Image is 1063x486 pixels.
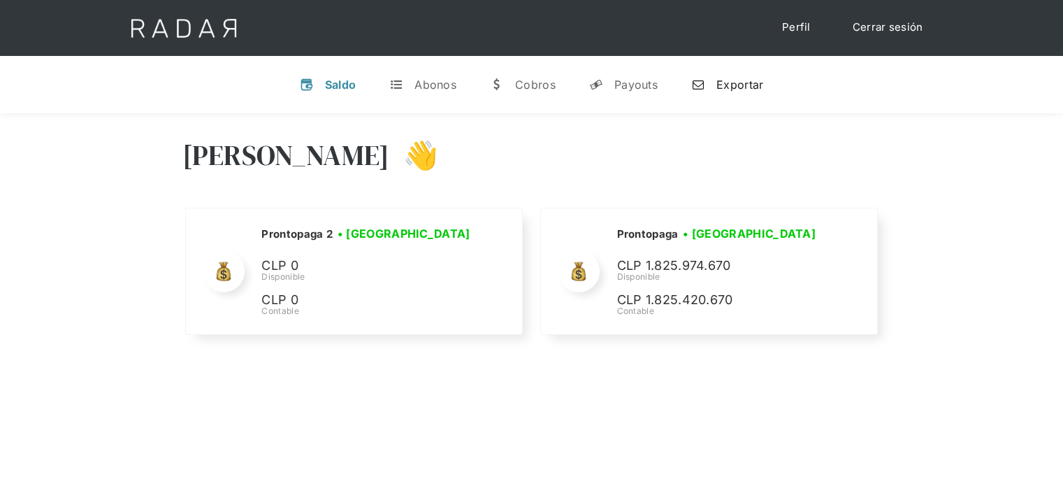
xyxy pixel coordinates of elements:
[338,225,470,242] h3: • [GEOGRAPHIC_DATA]
[490,78,504,92] div: w
[300,78,314,92] div: v
[614,78,658,92] div: Payouts
[261,256,471,276] p: CLP 0
[261,290,471,310] p: CLP 0
[182,138,390,173] h3: [PERSON_NAME]
[839,14,937,41] a: Cerrar sesión
[389,78,403,92] div: t
[261,271,475,283] div: Disponible
[515,78,556,92] div: Cobros
[616,256,826,276] p: CLP 1.825.974.670
[716,78,763,92] div: Exportar
[325,78,356,92] div: Saldo
[616,271,826,283] div: Disponible
[616,290,826,310] p: CLP 1.825.420.670
[691,78,705,92] div: n
[683,225,816,242] h3: • [GEOGRAPHIC_DATA]
[768,14,825,41] a: Perfil
[589,78,603,92] div: y
[616,305,826,317] div: Contable
[414,78,456,92] div: Abonos
[389,138,438,173] h3: 👋
[261,227,333,241] h2: Prontopaga 2
[261,305,475,317] div: Contable
[616,227,678,241] h2: Prontopaga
